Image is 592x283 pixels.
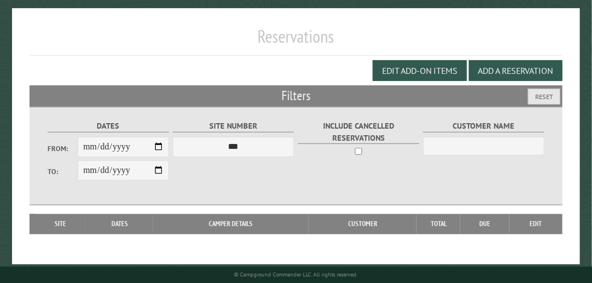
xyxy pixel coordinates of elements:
small: © Campground Commander LLC. All rights reserved. [234,271,357,278]
th: Edit [509,214,562,234]
label: Customer Name [423,120,545,132]
button: Reset [528,89,560,105]
label: From: [48,143,78,154]
th: Total [417,214,460,234]
th: Camper Details [153,214,309,234]
button: Edit Add-on Items [373,60,467,81]
th: Dates [86,214,153,234]
th: Site [35,214,86,234]
label: Dates [48,120,169,132]
label: To: [48,166,78,177]
th: Customer [309,214,417,234]
label: Include Cancelled Reservations [298,120,420,144]
h2: Filters [30,85,562,106]
h1: Reservations [30,26,562,56]
th: Due [460,214,509,234]
label: Site Number [173,120,295,132]
button: Add a Reservation [469,60,562,81]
